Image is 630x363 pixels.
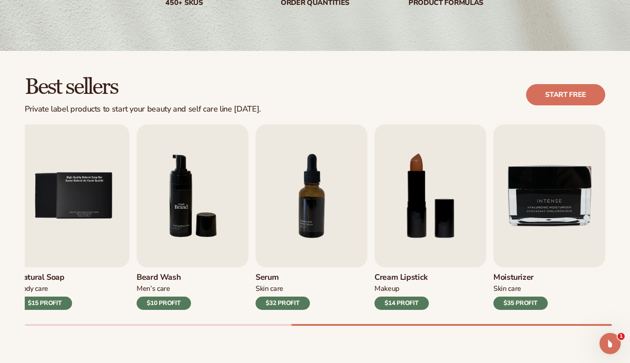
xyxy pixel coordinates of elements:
[137,297,191,310] div: $10 PROFIT
[256,297,310,310] div: $32 PROFIT
[526,84,605,105] a: Start free
[493,297,548,310] div: $35 PROFIT
[374,297,429,310] div: $14 PROFIT
[25,104,261,114] div: Private label products to start your beauty and self care line [DATE].
[25,76,261,99] h2: Best sellers
[137,273,191,282] h3: Beard Wash
[618,333,625,340] span: 1
[493,273,548,282] h3: Moisturizer
[137,124,248,310] a: 6 / 9
[374,273,429,282] h3: Cream Lipstick
[256,284,310,293] div: Skin Care
[137,124,248,267] img: Shopify Image 7
[137,284,191,293] div: Men’s Care
[18,273,72,282] h3: Natural Soap
[18,124,130,310] a: 5 / 9
[493,124,605,310] a: 9 / 9
[374,124,486,310] a: 8 / 9
[599,333,621,354] iframe: Intercom live chat
[18,297,72,310] div: $15 PROFIT
[18,284,72,293] div: Body Care
[256,124,367,310] a: 7 / 9
[256,273,310,282] h3: Serum
[374,284,429,293] div: Makeup
[493,284,548,293] div: Skin Care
